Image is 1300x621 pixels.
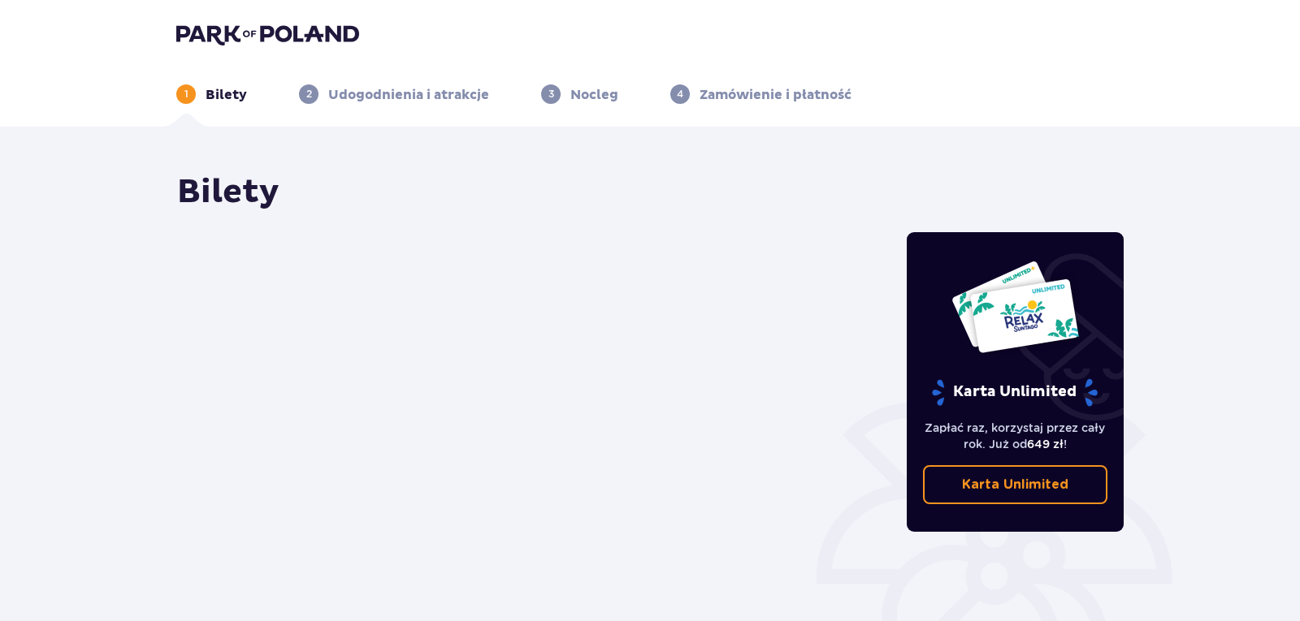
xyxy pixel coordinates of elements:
h1: Bilety [177,172,279,213]
img: Park of Poland logo [176,23,359,45]
p: Bilety [206,86,247,104]
span: 649 zł [1027,438,1064,451]
p: 2 [306,87,312,101]
p: Karta Unlimited [962,476,1068,494]
p: 3 [548,87,554,101]
p: 4 [677,87,683,101]
p: Zamówienie i płatność [700,86,851,104]
p: Udogodnienia i atrakcje [328,86,489,104]
p: Karta Unlimited [930,378,1099,407]
p: Zapłać raz, korzystaj przez cały rok. Już od ! [923,420,1108,452]
p: 1 [184,87,188,101]
a: Karta Unlimited [923,465,1108,504]
p: Nocleg [570,86,618,104]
